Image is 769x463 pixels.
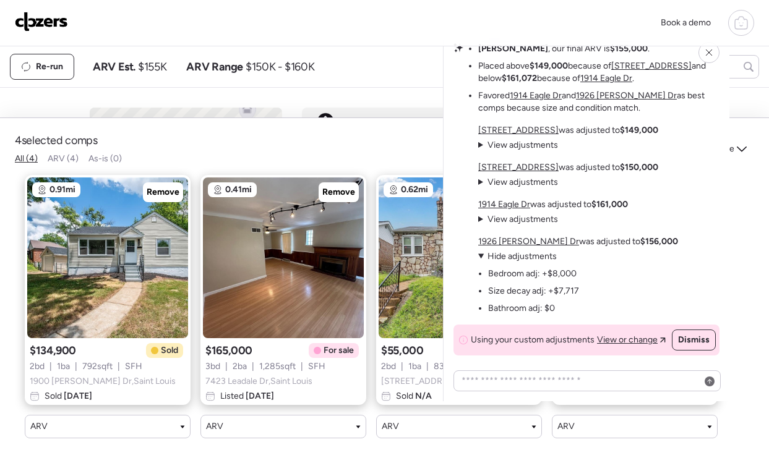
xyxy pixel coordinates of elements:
span: 0.41mi [225,184,252,196]
a: [STREET_ADDRESS] [478,162,559,172]
span: $155K [138,59,166,74]
strong: $156,000 [640,236,678,247]
span: ARV [206,420,223,433]
span: View adjustments [488,177,558,187]
summary: View adjustments [478,176,558,189]
span: $134,900 [30,343,76,358]
strong: $161,072 [502,73,537,83]
span: Hide adjustments [488,251,557,261]
span: 1,285 sqft [259,360,296,373]
span: | [301,360,303,373]
span: [DATE] [62,391,92,401]
span: ARV [30,420,48,433]
span: $165,000 [205,343,252,358]
span: Sold [396,390,432,402]
p: was adjusted to [478,124,658,137]
span: Sold [161,344,178,357]
p: was adjusted to [478,236,678,248]
span: 792 sqft [82,360,113,373]
a: 1914 Eagle Dr [510,90,562,101]
a: View or change [597,334,666,346]
span: [STREET_ADDRESS] , Saint Louis [381,375,505,388]
span: All (4) [15,153,38,164]
summary: View adjustments [478,213,558,226]
span: 2 ba [233,360,247,373]
span: 2 bd [30,360,45,373]
summary: View adjustments [478,139,558,151]
span: 7423 Leadale Dr , Saint Louis [205,375,312,388]
span: SFH [308,360,325,373]
span: | [75,360,77,373]
span: | [49,360,52,373]
span: 2 bd [381,360,396,373]
a: 1914 Eagle Dr [478,199,530,210]
p: was adjusted to [478,198,628,211]
li: Placed above because of and below because of . [478,60,720,85]
li: Bathroom adj: $0 [488,302,555,315]
span: Re-run [36,61,63,73]
span: 0.62mi [401,184,428,196]
summary: Hide adjustments [478,250,579,263]
span: View adjustments [488,214,558,224]
span: | [426,360,429,373]
span: View adjustments [488,140,558,150]
strong: $155,000 [610,43,648,54]
span: ARV (4) [48,153,79,164]
span: Dismiss [678,334,710,346]
span: SFH [125,360,142,373]
span: ARV [557,420,575,433]
span: Using your custom adjustments [471,334,595,346]
span: 1900 [PERSON_NAME] Dr , Saint Louis [30,375,176,388]
strong: $149,000 [620,125,658,135]
li: Favored and as best comps because size and condition match. [478,90,720,114]
span: 1 ba [408,360,421,373]
span: ARV Range [186,59,243,74]
li: , our final ARV is . [478,43,650,55]
span: 832 sqft [434,360,465,373]
span: Listed [220,390,274,402]
span: | [252,360,254,373]
span: N/A [413,391,432,401]
p: was adjusted to [478,161,658,174]
span: Remove [322,186,355,198]
span: Remove [147,186,179,198]
span: Sold [45,390,92,402]
strong: $150,000 [620,162,658,172]
span: For sale [324,344,354,357]
span: | [118,360,120,373]
span: | [225,360,228,373]
span: ARV Est. [93,59,135,74]
span: ARV [382,420,399,433]
strong: $161,000 [591,199,628,210]
span: Book a demo [661,17,711,28]
a: [STREET_ADDRESS] [478,125,559,135]
strong: $149,000 [530,61,568,71]
span: 1 ba [57,360,70,373]
span: | [401,360,403,373]
img: Logo [15,12,68,32]
a: 1926 [PERSON_NAME] Dr [478,236,579,247]
li: Size decay adj: +$7,717 [488,285,579,297]
span: 0.91mi [49,184,75,196]
span: [DATE] [244,391,274,401]
span: $150K - $160K [246,59,314,74]
strong: [PERSON_NAME] [478,43,548,54]
a: [STREET_ADDRESS] [611,61,692,71]
a: 1914 Eagle Dr [580,73,632,83]
span: As-is (0) [88,153,122,164]
a: 1926 [PERSON_NAME] Dr [576,90,677,101]
li: Bedroom adj: +$8,000 [488,268,577,280]
span: View or change [597,334,658,346]
span: $55,000 [381,343,423,358]
span: 3 bd [205,360,220,373]
span: 4 selected comps [15,133,98,148]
